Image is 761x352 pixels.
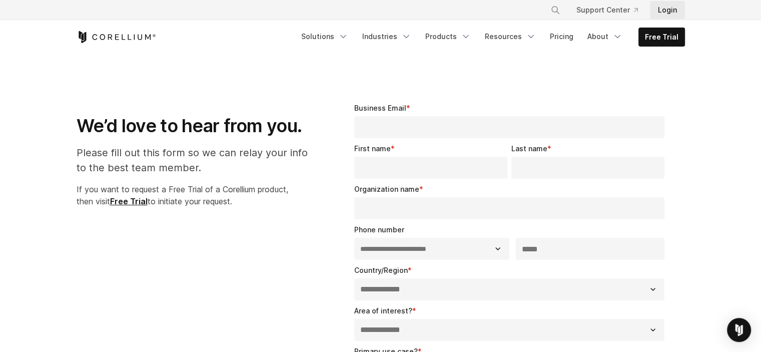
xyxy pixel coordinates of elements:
span: Last name [511,144,547,153]
span: Country/Region [354,266,408,274]
span: Business Email [354,104,406,112]
p: Please fill out this form so we can relay your info to the best team member. [77,145,318,175]
a: Free Trial [639,28,684,46]
a: Corellium Home [77,31,156,43]
a: About [581,28,628,46]
a: Support Center [568,1,646,19]
a: Free Trial [110,196,148,206]
span: Organization name [354,185,419,193]
h1: We’d love to hear from you. [77,115,318,137]
a: Pricing [544,28,579,46]
div: Navigation Menu [538,1,685,19]
a: Login [650,1,685,19]
span: First name [354,144,391,153]
p: If you want to request a Free Trial of a Corellium product, then visit to initiate your request. [77,183,318,207]
a: Products [419,28,477,46]
a: Industries [356,28,417,46]
span: Phone number [354,225,404,234]
button: Search [546,1,564,19]
span: Area of interest? [354,306,412,315]
a: Solutions [295,28,354,46]
a: Resources [479,28,542,46]
div: Navigation Menu [295,28,685,47]
div: Open Intercom Messenger [727,318,751,342]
